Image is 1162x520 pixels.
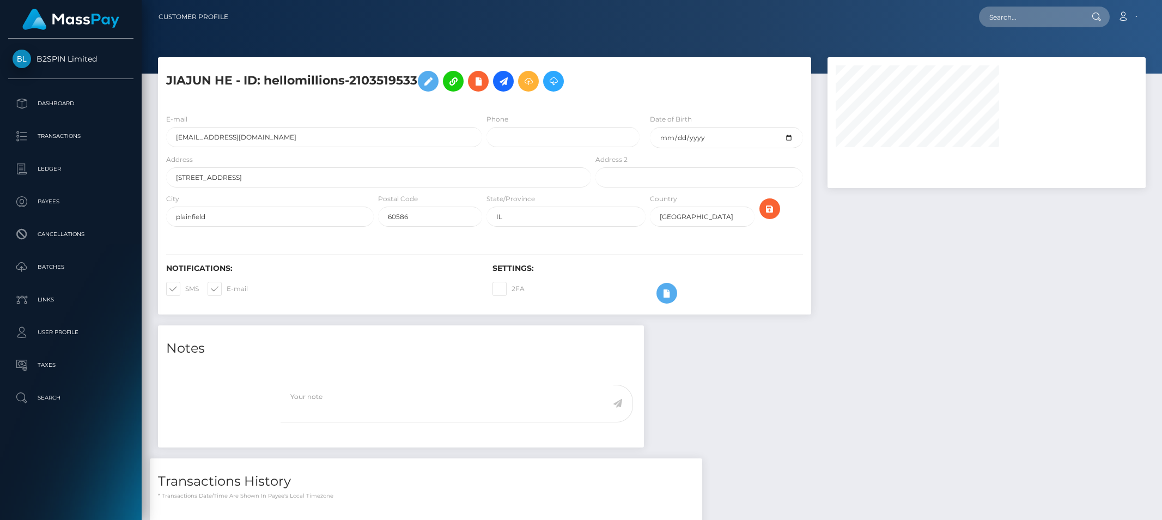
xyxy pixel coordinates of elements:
[13,357,129,373] p: Taxes
[166,339,636,358] h4: Notes
[492,264,802,273] h6: Settings:
[22,9,119,30] img: MassPay Logo
[493,71,514,92] a: Initiate Payout
[8,384,133,412] a: Search
[8,90,133,117] a: Dashboard
[8,54,133,64] span: B2SPIN Limited
[13,324,129,341] p: User Profile
[979,7,1081,27] input: Search...
[8,155,133,183] a: Ledger
[166,194,179,204] label: City
[13,390,129,406] p: Search
[166,114,187,124] label: E-mail
[13,226,129,243] p: Cancellations
[159,5,228,28] a: Customer Profile
[13,259,129,275] p: Batches
[8,286,133,313] a: Links
[650,194,677,204] label: Country
[13,128,129,144] p: Transactions
[13,194,129,210] p: Payees
[650,114,692,124] label: Date of Birth
[8,253,133,281] a: Batches
[166,282,199,296] label: SMS
[13,50,31,68] img: B2SPIN Limited
[166,155,193,165] label: Address
[378,194,418,204] label: Postal Code
[8,221,133,248] a: Cancellations
[595,155,628,165] label: Address 2
[492,282,525,296] label: 2FA
[13,161,129,177] p: Ledger
[158,472,694,491] h4: Transactions History
[8,319,133,346] a: User Profile
[166,65,585,97] h5: JIAJUN HE - ID: hellomillions-2103519533
[8,352,133,379] a: Taxes
[8,188,133,215] a: Payees
[13,292,129,308] p: Links
[13,95,129,112] p: Dashboard
[158,492,694,500] p: * Transactions date/time are shown in payee's local timezone
[166,264,476,273] h6: Notifications:
[8,123,133,150] a: Transactions
[208,282,248,296] label: E-mail
[486,194,535,204] label: State/Province
[486,114,508,124] label: Phone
